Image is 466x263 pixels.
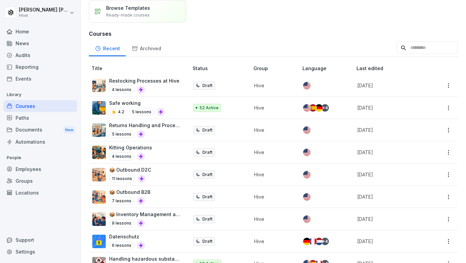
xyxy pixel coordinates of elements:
img: whxspouhdmc5dw11exs3agrf.png [92,123,106,137]
p: 📦 Outbound D2C [109,166,151,173]
a: Reporting [3,61,77,73]
p: 4 lessons [109,86,134,94]
img: us.svg [303,104,311,112]
a: Paths [3,112,77,124]
p: Title [92,65,190,72]
img: tjh8e7lxbtqfiykh70cq83wv.png [92,146,106,159]
p: Draft [202,83,213,89]
p: Browse Templates [106,4,150,11]
a: News [3,37,77,49]
a: Recent [89,39,126,56]
p: Hive [254,238,292,245]
p: Draft [202,216,213,222]
p: [PERSON_NAME] [PERSON_NAME] [19,7,68,13]
img: nl.svg [315,238,323,245]
p: Hive [254,149,292,156]
a: Events [3,73,77,85]
p: 7 lessons [109,197,134,205]
p: 11 lessons [109,175,135,183]
a: DocumentsNew [3,124,77,136]
p: [DATE] [357,126,426,134]
p: 4.2 [118,109,124,115]
p: Hive [254,215,292,223]
p: Language [302,65,354,72]
img: fr.svg [309,238,317,245]
img: ns5fm27uu5em6705ixom0yjt.png [92,101,106,115]
p: 5 lessons [129,108,154,116]
p: [DATE] [357,215,426,223]
img: gp1n7epbxsf9lzaihqn479zn.png [92,235,106,248]
p: 6 lessons [109,241,134,250]
a: Automations [3,136,77,148]
p: Last edited [357,65,434,72]
img: de.svg [303,238,311,245]
a: Locations [3,187,77,199]
p: [DATE] [357,238,426,245]
img: us.svg [303,215,311,223]
div: + 4 [321,238,329,245]
img: us.svg [303,149,311,156]
p: Hive [254,82,292,89]
p: Draft [202,149,213,155]
img: us.svg [303,82,311,89]
a: Courses [3,100,77,112]
p: [DATE] [357,149,426,156]
img: xc7nf3d4jwvfywnbzt6h68df.png [92,190,106,204]
img: us.svg [303,193,311,201]
p: Kitting Operations [109,144,152,151]
p: Restocking Processes at Hive [109,77,179,84]
p: Safe working [109,99,165,107]
p: 4 lessons [109,152,134,160]
p: Draft [202,194,213,200]
p: Library [3,89,77,100]
a: Archived [126,39,167,56]
p: 5 lessons [109,130,134,138]
div: Documents [3,124,77,136]
h3: Courses [89,30,458,38]
a: Groups [3,175,77,187]
p: Draft [202,127,213,133]
p: Ready-made courses [106,12,150,18]
p: Hive [19,13,68,18]
p: Status [193,65,251,72]
img: aidnvelekitijs2kqwqm5dln.png [92,212,106,226]
p: [DATE] [357,171,426,178]
p: 9 lessons [109,219,134,227]
a: Home [3,26,77,37]
p: [DATE] [357,104,426,111]
div: Support [3,234,77,246]
p: People [3,152,77,163]
p: Draft [202,172,213,178]
p: Group [253,65,300,72]
p: 📦 Inventory Management and Investigations [109,211,182,218]
img: aul0s4anxaw34jzwydbhh5d5.png [92,168,106,181]
p: Draft [202,238,213,244]
p: 52 Active [199,105,219,111]
img: us.svg [303,126,311,134]
p: Hive [254,126,292,134]
img: de.svg [315,104,323,112]
div: Audits [3,49,77,61]
div: New [64,126,75,134]
p: Datenschutz [109,233,145,240]
a: Settings [3,246,77,258]
p: Handling hazardous substances [109,255,182,262]
p: 📦 Outbound B2B [109,188,150,196]
div: + 4 [321,104,329,112]
img: t72cg3dsrbajyqggvzmlmfek.png [92,79,106,92]
a: Employees [3,163,77,175]
p: [DATE] [357,82,426,89]
img: es.svg [309,104,317,112]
